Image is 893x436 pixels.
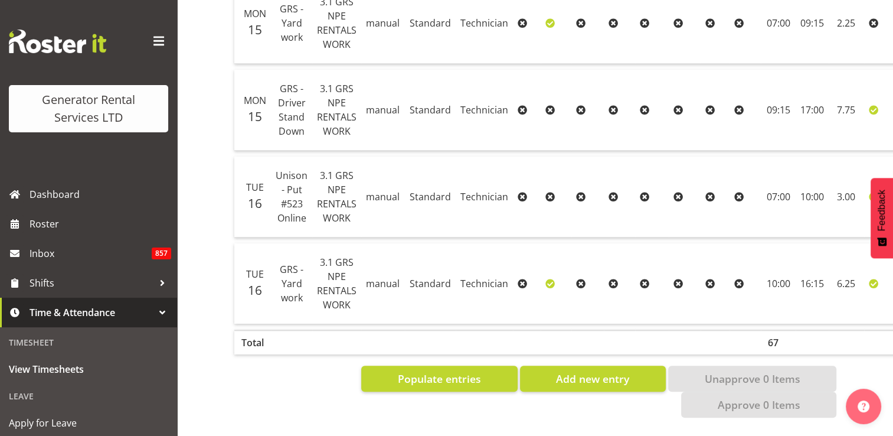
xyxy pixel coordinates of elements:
[668,366,836,392] button: Unapprove 0 Items
[681,392,836,418] button: Approve 0 Items
[366,17,400,30] span: manual
[248,108,262,125] span: 15
[30,304,153,321] span: Time & Attendance
[398,371,481,386] span: Populate entries
[30,245,152,262] span: Inbox
[278,82,306,138] span: GRS - Driver Stand Down
[9,30,106,53] img: Rosterit website logo
[761,243,796,324] td: 10:00
[3,354,174,384] a: View Timesheets
[3,384,174,408] div: Leave
[248,21,262,38] span: 15
[234,330,271,354] th: Total
[871,178,893,258] button: Feedback - Show survey
[717,397,800,412] span: Approve 0 Items
[317,169,356,224] span: 3.1 GRS NPE RENTALS WORK
[276,169,308,224] span: Unison - Put #523 Online
[280,263,303,304] span: GRS - Yard work
[366,277,400,290] span: manual
[244,94,266,107] span: Mon
[405,157,456,237] td: Standard
[460,103,508,116] span: Technician
[460,277,508,290] span: Technician
[9,360,168,378] span: View Timesheets
[244,7,266,20] span: Mon
[796,157,829,237] td: 10:00
[829,157,864,237] td: 3.00
[829,243,864,324] td: 6.25
[796,243,829,324] td: 16:15
[361,366,517,392] button: Populate entries
[761,70,796,151] td: 09:15
[876,190,887,231] span: Feedback
[704,371,800,386] span: Unapprove 0 Items
[246,268,264,281] span: Tue
[460,190,508,203] span: Technician
[30,274,153,292] span: Shifts
[246,181,264,194] span: Tue
[761,330,796,354] th: 67
[405,70,456,151] td: Standard
[317,256,356,311] span: 3.1 GRS NPE RENTALS WORK
[30,215,171,233] span: Roster
[796,70,829,151] td: 17:00
[3,330,174,354] div: Timesheet
[152,248,171,259] span: 857
[9,414,168,432] span: Apply for Leave
[761,157,796,237] td: 07:00
[405,243,456,324] td: Standard
[366,190,400,203] span: manual
[460,17,508,30] span: Technician
[556,371,629,386] span: Add new entry
[280,2,303,44] span: GRS - Yard work
[520,366,666,392] button: Add new entry
[248,282,262,298] span: 16
[317,82,356,138] span: 3.1 GRS NPE RENTALS WORK
[248,195,262,212] span: 16
[858,401,869,412] img: help-xxl-2.png
[829,70,864,151] td: 7.75
[21,91,156,126] div: Generator Rental Services LTD
[30,186,171,203] span: Dashboard
[366,103,400,116] span: manual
